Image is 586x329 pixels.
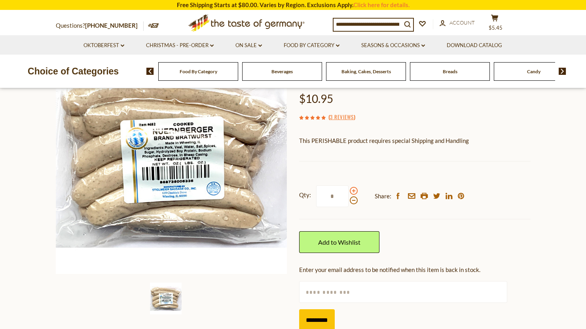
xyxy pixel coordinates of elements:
input: Qty: [316,185,349,207]
a: [PHONE_NUMBER] [85,22,138,29]
a: Oktoberfest [83,41,124,50]
a: Baking, Cakes, Desserts [341,68,391,74]
img: next arrow [559,68,566,75]
a: Add to Wishlist [299,231,379,253]
img: previous arrow [146,68,154,75]
a: Click here for details. [353,1,410,8]
a: Account [440,19,475,27]
a: Candy [527,68,540,74]
strong: Qty: [299,190,311,200]
a: Christmas - PRE-ORDER [146,41,214,50]
span: $5.45 [489,25,503,31]
span: ( ) [328,113,355,121]
a: Seasons & Occasions [361,41,425,50]
a: On Sale [235,41,262,50]
span: Account [449,19,475,26]
a: Beverages [271,68,293,74]
a: Download Catalog [447,41,502,50]
div: Enter your email address to be notified when this item is back in stock. [299,265,531,275]
img: Stiglmeier Nuernberger-style Bratwurst, 1 lbs. [56,42,287,274]
span: $10.95 [299,92,333,105]
span: Share: [375,191,391,201]
a: Food By Category [180,68,217,74]
li: We will ship this product in heat-protective packaging and ice. [307,152,531,162]
a: 3 Reviews [330,113,354,122]
button: $5.45 [483,14,507,34]
a: Food By Category [284,41,339,50]
p: Questions? [56,21,144,31]
img: Stiglmeier Nuernberger-style Bratwurst, 1 lbs. [150,283,182,314]
a: Breads [443,68,457,74]
p: This PERISHABLE product requires special Shipping and Handling [299,136,531,146]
